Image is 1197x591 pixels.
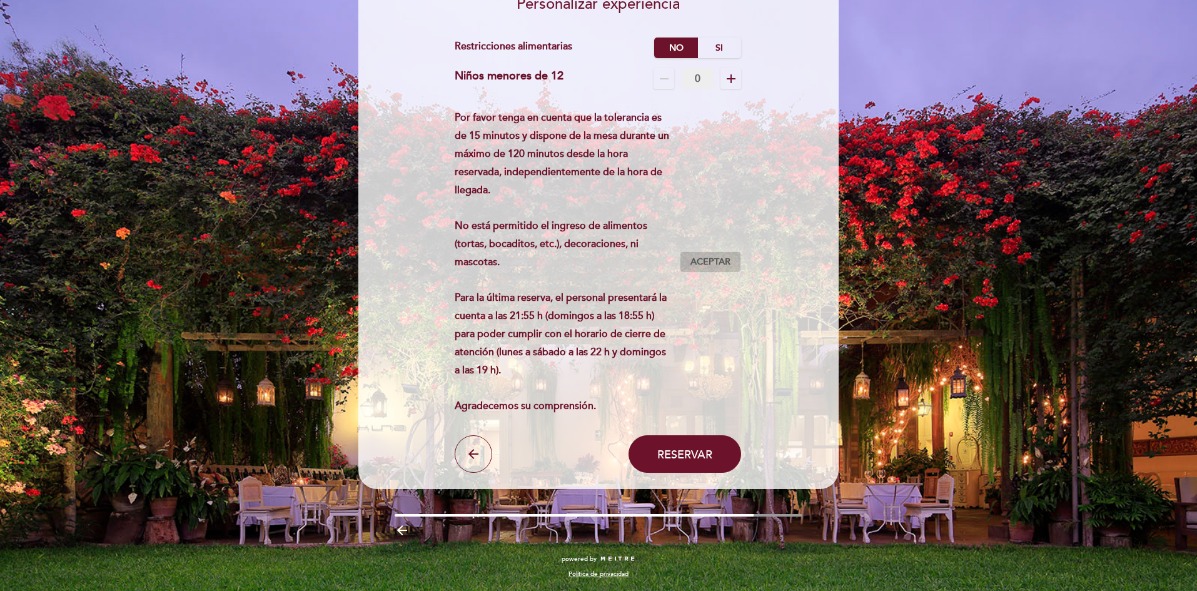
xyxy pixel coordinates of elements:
button: Reservar [629,435,741,473]
label: No [654,38,698,58]
a: powered by [562,555,635,563]
i: add [724,71,739,86]
div: Restricciones alimentarias [455,38,655,58]
span: Reservar [657,447,712,461]
label: Si [697,38,741,58]
i: remove [657,71,672,86]
button: arrow_back [455,435,492,473]
i: arrow_backward [395,523,410,538]
div: Niños menores de 12 [455,68,563,89]
span: Aceptar [690,256,730,269]
i: arrow_back [466,447,481,462]
span: powered by [562,555,597,563]
div: Por favor tenga en cuenta que la tolerancia es de 15 minutos y dispone de la mesa durante un máxi... [455,109,680,415]
button: Aceptar [680,251,741,273]
img: MEITRE [600,556,635,562]
a: Política de privacidad [568,570,629,578]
